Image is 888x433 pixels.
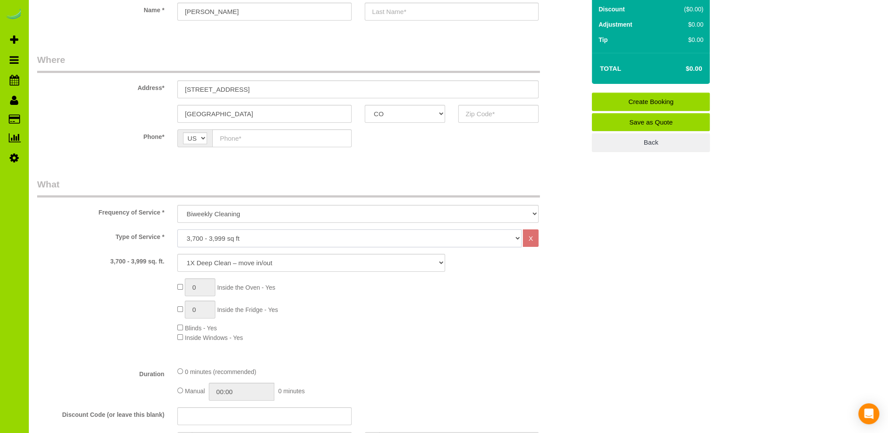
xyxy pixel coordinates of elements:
label: Frequency of Service * [31,205,171,217]
input: Zip Code* [458,105,539,123]
a: Save as Quote [592,113,710,132]
legend: Where [37,53,540,73]
span: 0 minutes [278,388,305,395]
span: Inside the Oven - Yes [217,284,275,291]
div: Open Intercom Messenger [858,403,879,424]
input: First Name* [177,3,351,21]
div: $0.00 [666,20,703,29]
span: Inside Windows - Yes [185,334,243,341]
input: City* [177,105,351,123]
label: Discount [598,5,625,14]
label: Type of Service * [31,229,171,241]
label: Address* [31,80,171,92]
a: Back [592,133,710,152]
label: Duration [31,367,171,378]
label: Adjustment [598,20,632,29]
label: 3,700 - 3,999 sq. ft. [31,254,171,266]
input: Last Name* [365,3,539,21]
label: Phone* [31,129,171,141]
label: Tip [598,35,608,44]
div: $0.00 [666,35,703,44]
span: Inside the Fridge - Yes [217,306,278,313]
a: Create Booking [592,93,710,111]
span: Blinds - Yes [185,325,217,332]
label: Name * [31,3,171,14]
strong: Total [600,65,621,72]
input: Phone* [212,129,351,147]
label: Discount Code (or leave this blank) [31,407,171,419]
span: 0 minutes (recommended) [185,368,256,375]
span: Manual [185,388,205,395]
h4: $0.00 [660,65,702,73]
legend: What [37,178,540,197]
img: Automaid Logo [5,9,23,21]
div: ($0.00) [666,5,703,14]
